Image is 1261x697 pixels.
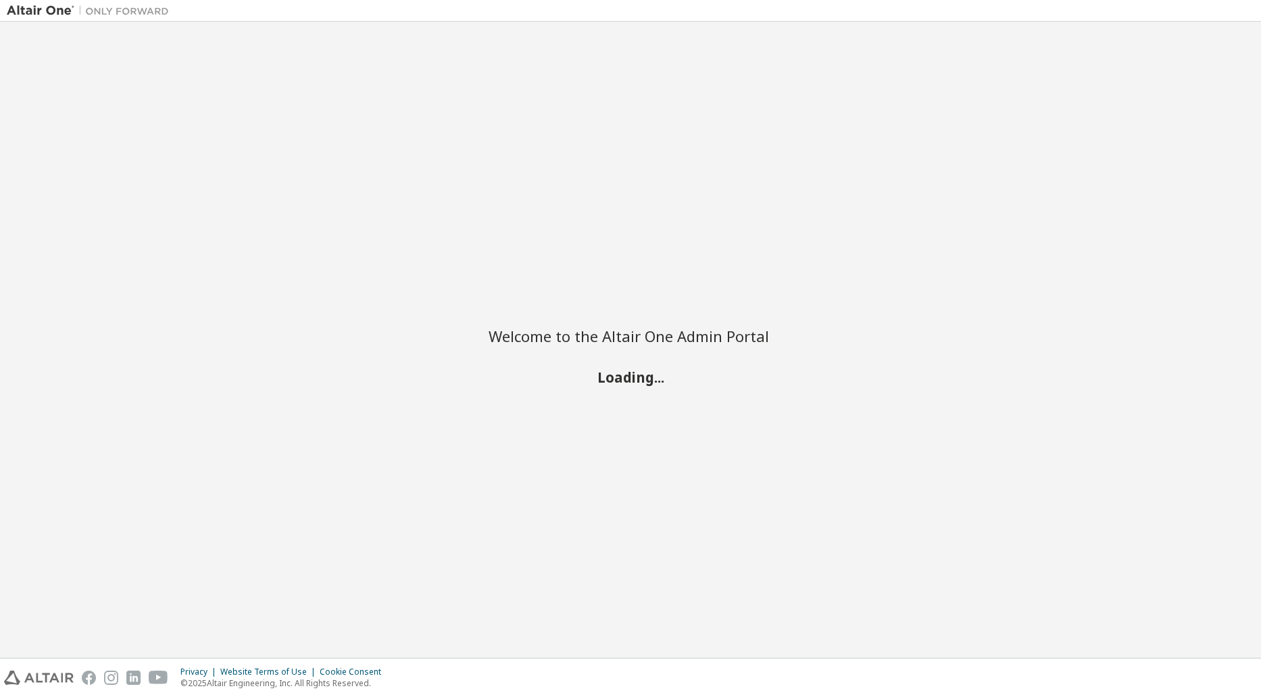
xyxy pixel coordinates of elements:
img: facebook.svg [82,671,96,685]
h2: Loading... [489,368,772,385]
h2: Welcome to the Altair One Admin Portal [489,327,772,345]
div: Privacy [180,667,220,677]
img: youtube.svg [149,671,168,685]
img: Altair One [7,4,176,18]
img: linkedin.svg [126,671,141,685]
img: altair_logo.svg [4,671,74,685]
p: © 2025 Altair Engineering, Inc. All Rights Reserved. [180,677,389,689]
div: Website Terms of Use [220,667,320,677]
img: instagram.svg [104,671,118,685]
div: Cookie Consent [320,667,389,677]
